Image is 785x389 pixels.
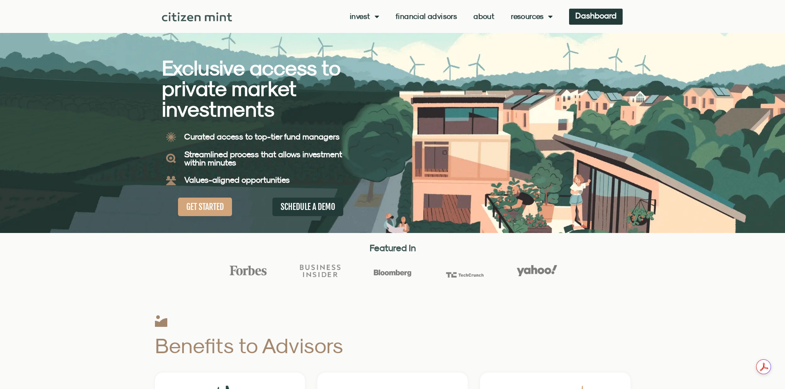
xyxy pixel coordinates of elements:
b: Streamlined process that allows investment within minutes [184,149,342,167]
b: Curated access to top-tier fund managers [184,132,340,141]
b: Values-aligned opportunities [184,175,290,184]
span: GET STARTED [186,202,224,212]
a: About [473,12,494,21]
nav: Menu [350,12,553,21]
img: Forbes Logo [228,265,268,276]
a: Resources [511,12,553,21]
strong: Featured In [370,242,416,253]
a: Dashboard [569,9,623,25]
span: SCHEDULE A DEMO [281,202,335,212]
img: Citizen Mint [162,12,232,21]
a: Financial Advisors [396,12,457,21]
a: Invest [350,12,379,21]
a: SCHEDULE A DEMO [272,198,343,216]
h2: Benefits to Advisors [155,335,466,356]
h2: Exclusive access to private market investments [162,58,364,119]
a: GET STARTED [178,198,232,216]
